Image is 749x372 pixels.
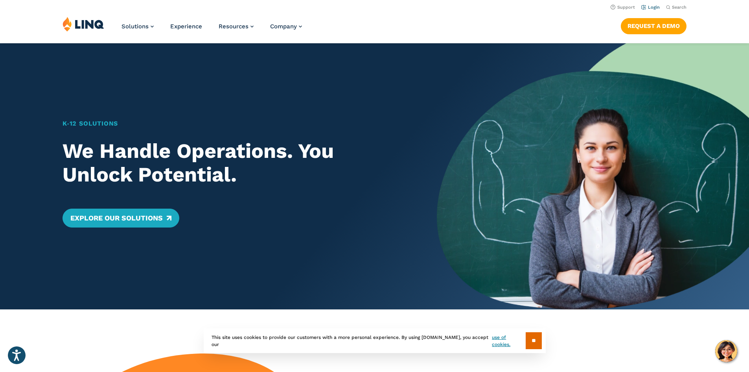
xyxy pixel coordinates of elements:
[204,328,546,353] div: This site uses cookies to provide our customers with a more personal experience. By using [DOMAIN...
[219,23,248,30] span: Resources
[170,23,202,30] a: Experience
[666,4,686,10] button: Open Search Bar
[492,334,525,348] a: use of cookies.
[641,5,660,10] a: Login
[63,17,104,31] img: LINQ | K‑12 Software
[121,23,149,30] span: Solutions
[621,17,686,34] nav: Button Navigation
[63,119,407,128] h1: K‑12 Solutions
[63,209,179,228] a: Explore Our Solutions
[219,23,254,30] a: Resources
[121,23,154,30] a: Solutions
[437,43,749,309] img: Home Banner
[715,340,737,362] button: Hello, have a question? Let’s chat.
[270,23,297,30] span: Company
[621,18,686,34] a: Request a Demo
[63,139,407,187] h2: We Handle Operations. You Unlock Potential.
[611,5,635,10] a: Support
[672,5,686,10] span: Search
[121,17,302,43] nav: Primary Navigation
[270,23,302,30] a: Company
